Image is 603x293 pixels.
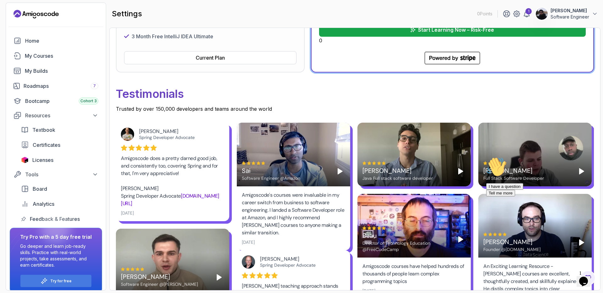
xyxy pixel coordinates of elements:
button: Start Learning Now – Risk-Free [319,23,586,37]
a: licenses [17,154,102,166]
div: Founder @[DOMAIN_NAME] [483,246,541,253]
iframe: chat widget [577,268,597,287]
span: Hi! How can we help? [3,19,62,24]
button: Play [456,234,466,244]
button: Tell me more [3,35,31,42]
span: Certificates [33,141,60,149]
a: 1 [523,10,530,18]
p: Software Engineer [551,14,589,20]
button: Tools [10,169,102,180]
p: Testimonials [116,83,594,105]
p: [PERSON_NAME] [551,8,589,14]
span: Feedback & Features [30,215,80,223]
div: Bootcamp [25,97,98,105]
button: Play [456,166,466,176]
div: 👋Hi! How can we help?I have a questionTell me more [3,3,116,42]
div: Roadmaps [24,82,98,90]
div: Amigoscode's courses were invaluable in my career switch from business to software engineering. I... [242,191,345,237]
div: [PERSON_NAME] [362,166,433,175]
iframe: chat widget [484,154,597,265]
p: 3 Month Free IntelliJ IDEA Ultimate [132,33,213,40]
h2: settings [112,9,142,19]
p: Start Learning Now – Risk-Free [418,26,494,34]
img: Dan Vega avatar [242,255,255,269]
p: Go deeper and learn job-ready skills. Practice with real-world projects, take assessments, and ea... [20,243,92,268]
a: roadmaps [10,80,102,92]
div: Current Plan [196,54,225,61]
span: Licenses [32,156,53,164]
img: jetbrains icon [21,157,29,163]
div: Software Engineer @Amazon [242,175,300,181]
p: 0 Points [477,11,492,17]
div: [PERSON_NAME] [260,256,340,262]
span: Cohort 3 [80,99,97,104]
div: Beau [362,231,451,240]
div: [PERSON_NAME] [139,128,219,135]
span: Analytics [33,200,54,208]
div: [DATE] [121,210,134,216]
div: Sai [242,166,300,175]
button: Play [335,166,345,176]
div: Java Full stack software developer [362,175,433,181]
div: [DATE] [242,239,255,245]
button: Try for free [20,274,92,287]
div: [PERSON_NAME] [121,272,198,281]
button: I have a question [3,29,40,35]
a: textbook [17,124,102,136]
a: Spring Developer Advocate [260,262,316,268]
div: My Builds [25,67,98,75]
a: board [17,183,102,195]
div: Director of Technology Education @FreeCodeCamp [362,240,451,253]
div: Amigoscode courses have helped hundreds of thousands of people learn complex programming topics [362,263,466,285]
button: Resources [10,110,102,121]
img: :wave: [3,3,23,23]
a: certificates [17,139,102,151]
div: [PERSON_NAME] [483,237,541,246]
div: Amigoscode does a pretty darned good job, and consistently too, covering Spring and for that, I'm... [121,155,224,207]
a: Landing page [14,9,59,19]
p: Trusted by over 150,000 developers and teams around the world [116,105,594,113]
div: Software Engineer @[PERSON_NAME] [121,281,198,287]
div: Tools [25,171,98,178]
a: builds [10,65,102,77]
div: 0 [319,23,586,44]
a: Try for free [50,279,72,284]
a: courses [10,50,102,62]
img: Josh Long avatar [121,128,134,141]
div: Home [25,37,98,45]
div: My Courses [25,52,98,60]
a: Spring Developer Advocate [139,135,195,140]
a: home [10,35,102,47]
span: 7 [93,83,96,88]
div: Resources [25,112,98,119]
span: Textbook [32,126,55,134]
a: feedback [17,213,102,225]
a: analytics [17,198,102,210]
div: [PERSON_NAME] [483,166,544,175]
div: Full Stack Software Developer [483,175,544,181]
button: user profile image[PERSON_NAME]Software Engineer [535,8,598,20]
button: Current Plan [124,51,296,64]
img: user profile image [536,8,548,20]
a: bootcamp [10,95,102,107]
span: Board [33,185,47,193]
div: 1 [525,8,532,14]
button: Play [214,272,224,282]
